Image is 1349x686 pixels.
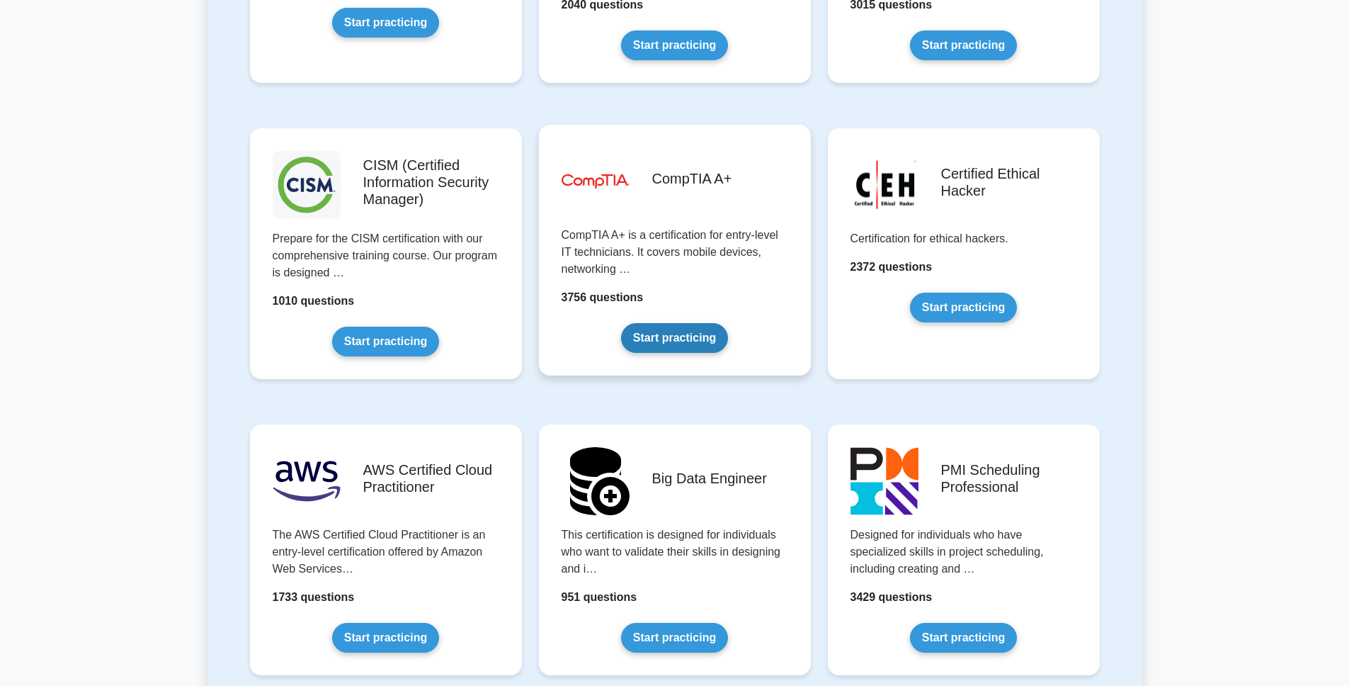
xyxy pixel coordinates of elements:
a: Start practicing [621,30,728,60]
a: Start practicing [621,623,728,653]
a: Start practicing [332,327,439,356]
a: Start practicing [621,323,728,353]
a: Start practicing [332,623,439,653]
a: Start practicing [910,623,1017,653]
a: Start practicing [910,293,1017,322]
a: Start practicing [910,30,1017,60]
a: Start practicing [332,8,439,38]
